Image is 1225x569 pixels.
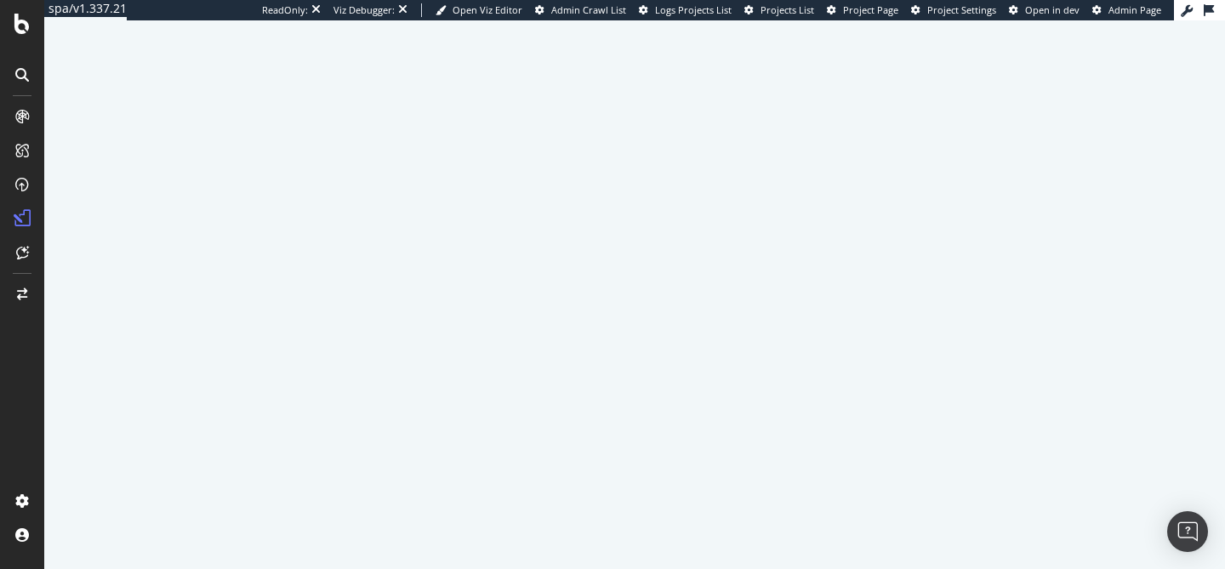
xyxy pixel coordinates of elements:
span: Admin Crawl List [551,3,626,16]
a: Admin Crawl List [535,3,626,17]
a: Logs Projects List [639,3,732,17]
a: Open Viz Editor [436,3,522,17]
span: Projects List [761,3,814,16]
a: Open in dev [1009,3,1080,17]
span: Open in dev [1025,3,1080,16]
div: animation [573,251,696,312]
div: Viz Debugger: [333,3,395,17]
span: Open Viz Editor [453,3,522,16]
span: Admin Page [1108,3,1161,16]
a: Project Settings [911,3,996,17]
a: Admin Page [1092,3,1161,17]
span: Project Page [843,3,898,16]
span: Project Settings [927,3,996,16]
div: ReadOnly: [262,3,308,17]
div: Open Intercom Messenger [1167,511,1208,552]
a: Projects List [744,3,814,17]
span: Logs Projects List [655,3,732,16]
a: Project Page [827,3,898,17]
